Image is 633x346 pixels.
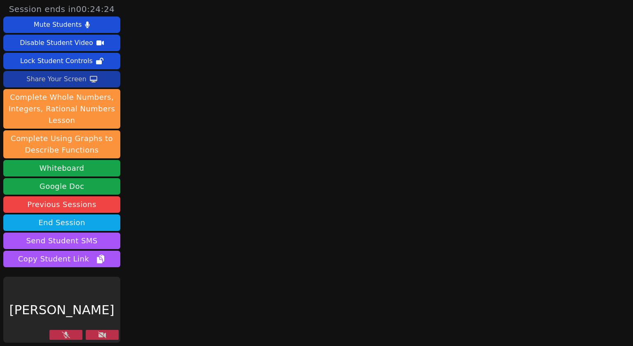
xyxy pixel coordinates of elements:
button: Complete Using Graphs to Describe Functions [3,130,120,158]
button: Whiteboard [3,160,120,177]
div: Disable Student Video [20,36,93,49]
span: Copy Student Link [18,253,105,265]
span: Session ends in [9,3,115,15]
button: End Session [3,214,120,231]
button: Copy Student Link [3,251,120,267]
div: Mute Students [34,18,82,31]
button: Complete Whole Numbers, Integers, Rational Numbers Lesson [3,89,120,129]
button: Share Your Screen [3,71,120,87]
button: Send Student SMS [3,233,120,249]
div: [PERSON_NAME] [3,277,120,343]
a: Previous Sessions [3,196,120,213]
div: Lock Student Controls [20,54,93,68]
button: Disable Student Video [3,35,120,51]
div: Share Your Screen [26,73,87,86]
button: Lock Student Controls [3,53,120,69]
time: 00:24:24 [76,4,115,14]
button: Mute Students [3,16,120,33]
a: Google Doc [3,178,120,195]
